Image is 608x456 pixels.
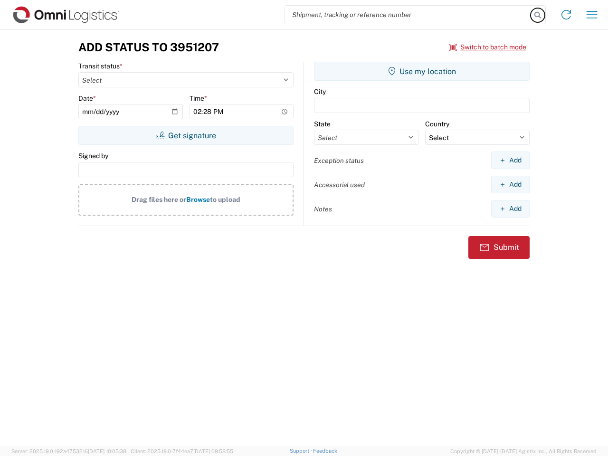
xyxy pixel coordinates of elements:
[132,196,186,203] span: Drag files here or
[468,236,530,259] button: Submit
[88,448,126,454] span: [DATE] 10:05:38
[78,152,108,160] label: Signed by
[314,62,530,81] button: Use my location
[491,200,530,218] button: Add
[314,120,331,128] label: State
[491,176,530,193] button: Add
[314,87,326,96] label: City
[193,448,233,454] span: [DATE] 09:58:55
[190,94,207,103] label: Time
[131,448,233,454] span: Client: 2025.19.0-7f44ea7
[314,205,332,213] label: Notes
[78,40,219,54] h3: Add Status to 3951207
[449,39,526,55] button: Switch to batch mode
[314,180,365,189] label: Accessorial used
[78,126,294,145] button: Get signature
[285,6,531,24] input: Shipment, tracking or reference number
[491,152,530,169] button: Add
[210,196,240,203] span: to upload
[290,448,313,454] a: Support
[78,94,96,103] label: Date
[425,120,449,128] label: Country
[314,156,364,165] label: Exception status
[78,62,123,70] label: Transit status
[450,447,597,456] span: Copyright © [DATE]-[DATE] Agistix Inc., All Rights Reserved
[186,196,210,203] span: Browse
[313,448,337,454] a: Feedback
[11,448,126,454] span: Server: 2025.19.0-192a4753216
